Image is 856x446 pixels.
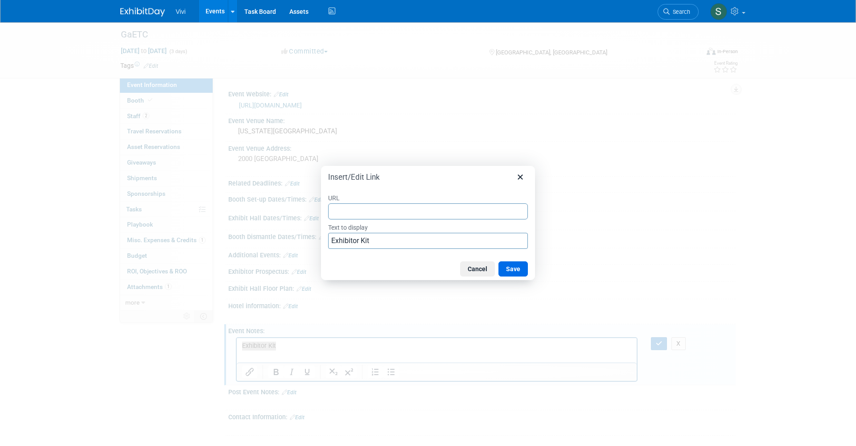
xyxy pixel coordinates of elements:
[498,261,528,277] button: Save
[321,166,535,280] div: Insert/Edit Link
[120,8,165,17] img: ExhibitDay
[5,4,395,12] p: Exhibitor Kit
[5,4,395,12] body: Rich Text Area. Press ALT-0 for help.
[176,8,185,15] span: Vivi
[658,4,699,20] a: Search
[513,169,528,185] button: Close
[710,3,727,20] img: Sara Membreno
[670,8,690,15] span: Search
[460,261,495,277] button: Cancel
[328,192,528,203] label: URL
[328,221,528,233] label: Text to display
[328,172,380,182] h1: Insert/Edit Link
